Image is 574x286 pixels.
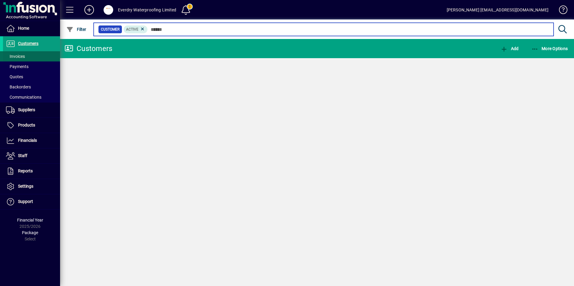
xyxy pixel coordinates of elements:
[118,5,176,15] div: Everdry Waterproofing Limited
[80,4,99,15] button: Add
[3,72,60,82] a: Quotes
[499,43,520,54] button: Add
[6,64,29,69] span: Payments
[3,103,60,118] a: Suppliers
[531,46,568,51] span: More Options
[3,179,60,194] a: Settings
[18,123,35,127] span: Products
[126,27,138,31] span: Active
[66,27,86,32] span: Filter
[6,74,23,79] span: Quotes
[18,138,37,143] span: Financials
[3,118,60,133] a: Products
[6,85,31,89] span: Backorders
[3,148,60,163] a: Staff
[6,54,25,59] span: Invoices
[18,184,33,189] span: Settings
[3,133,60,148] a: Financials
[65,24,88,35] button: Filter
[530,43,569,54] button: More Options
[3,194,60,209] a: Support
[18,107,35,112] span: Suppliers
[18,41,38,46] span: Customers
[447,5,548,15] div: [PERSON_NAME] [EMAIL_ADDRESS][DOMAIN_NAME]
[99,4,118,15] button: Profile
[3,51,60,61] a: Invoices
[3,61,60,72] a: Payments
[18,26,29,31] span: Home
[18,168,33,173] span: Reports
[18,153,27,158] span: Staff
[65,44,112,53] div: Customers
[3,21,60,36] a: Home
[3,92,60,102] a: Communications
[6,95,41,100] span: Communications
[124,25,148,33] mat-chip: Activation Status: Active
[500,46,518,51] span: Add
[3,82,60,92] a: Backorders
[17,218,43,222] span: Financial Year
[554,1,566,21] a: Knowledge Base
[3,164,60,179] a: Reports
[22,230,38,235] span: Package
[18,199,33,204] span: Support
[101,26,119,32] span: Customer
